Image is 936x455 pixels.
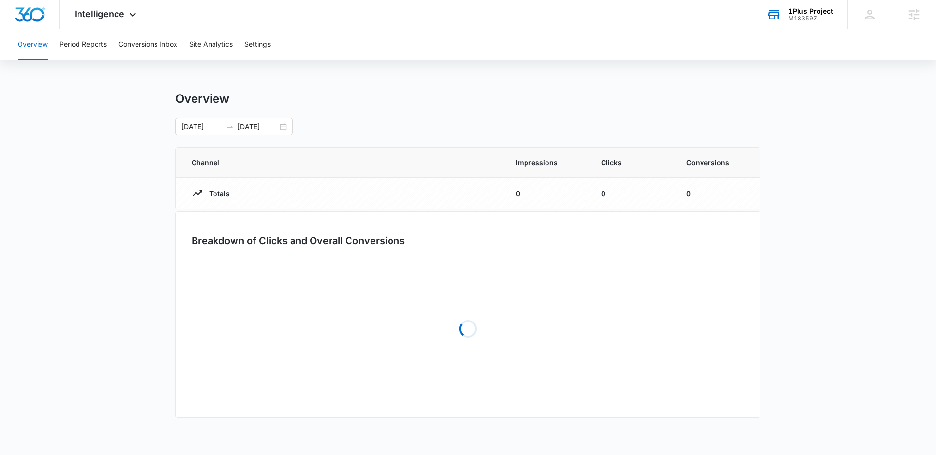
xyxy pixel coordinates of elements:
span: Impressions [516,157,578,168]
span: swap-right [226,123,234,131]
span: Intelligence [75,9,124,19]
td: 0 [589,178,675,209]
span: Conversions [686,157,744,168]
p: Totals [203,189,230,199]
button: Conversions Inbox [118,29,177,60]
h1: Overview [175,92,229,106]
div: account id [788,15,833,22]
h3: Breakdown of Clicks and Overall Conversions [192,233,405,248]
td: 0 [675,178,760,209]
td: 0 [504,178,589,209]
span: Clicks [601,157,663,168]
div: account name [788,7,833,15]
span: to [226,123,234,131]
button: Site Analytics [189,29,233,60]
input: End date [237,121,278,132]
span: Channel [192,157,492,168]
button: Overview [18,29,48,60]
input: Start date [181,121,222,132]
button: Settings [244,29,271,60]
button: Period Reports [59,29,107,60]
